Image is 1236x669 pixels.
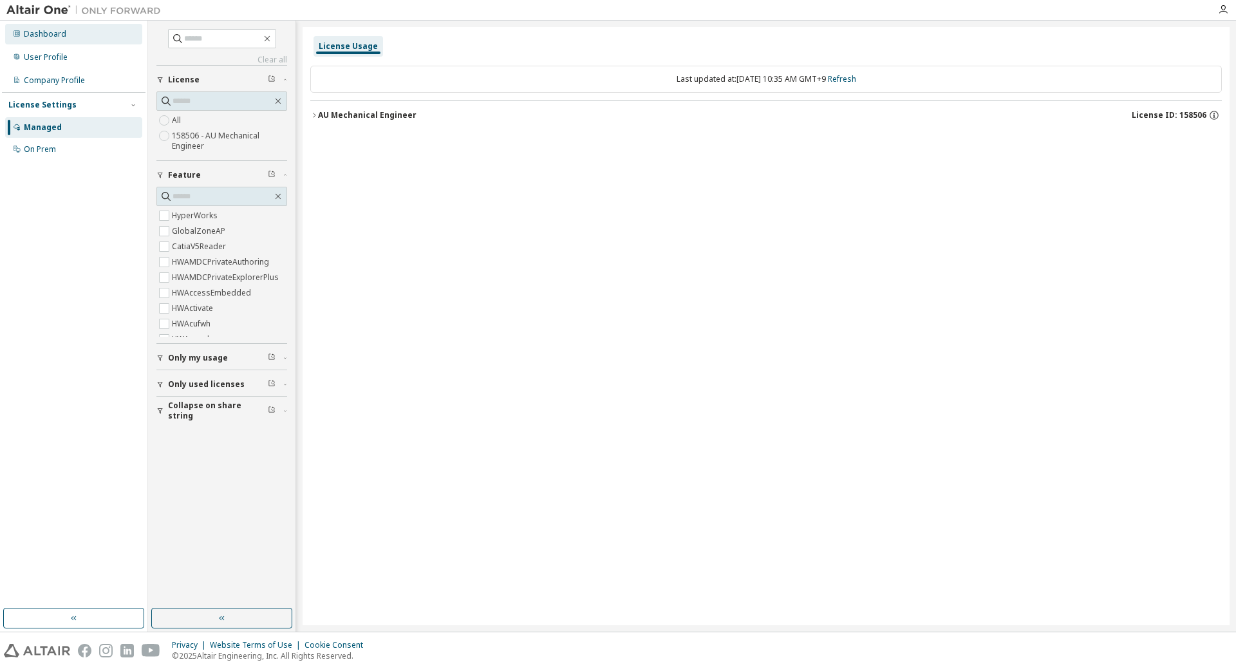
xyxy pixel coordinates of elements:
label: HWAMDCPrivateExplorerPlus [172,270,281,285]
div: Cookie Consent [304,640,371,650]
a: Refresh [828,73,856,84]
div: On Prem [24,144,56,155]
span: Clear filter [268,170,276,180]
button: Collapse on share string [156,397,287,425]
label: HWAcufwh [172,316,213,332]
div: License Settings [8,100,77,110]
div: Company Profile [24,75,85,86]
img: instagram.svg [99,644,113,657]
button: Only my usage [156,344,287,372]
img: Altair One [6,4,167,17]
label: CatiaV5Reader [172,239,229,254]
label: HWAMDCPrivateAuthoring [172,254,272,270]
span: Clear filter [268,353,276,363]
label: HWAccessEmbedded [172,285,254,301]
button: Only used licenses [156,370,287,399]
button: AU Mechanical EngineerLicense ID: 158506 [310,101,1222,129]
label: HWAcusolve [172,332,220,347]
span: Collapse on share string [168,400,268,421]
img: linkedin.svg [120,644,134,657]
div: AU Mechanical Engineer [318,110,417,120]
img: altair_logo.svg [4,644,70,657]
button: License [156,66,287,94]
span: Only my usage [168,353,228,363]
div: Dashboard [24,29,66,39]
label: HWActivate [172,301,216,316]
div: User Profile [24,52,68,62]
a: Clear all [156,55,287,65]
div: Managed [24,122,62,133]
label: All [172,113,183,128]
span: Clear filter [268,379,276,390]
label: 158506 - AU Mechanical Engineer [172,128,287,154]
img: youtube.svg [142,644,160,657]
div: Website Terms of Use [210,640,304,650]
button: Feature [156,161,287,189]
span: License [168,75,200,85]
span: License ID: 158506 [1132,110,1206,120]
div: Privacy [172,640,210,650]
div: License Usage [319,41,378,52]
img: facebook.svg [78,644,91,657]
span: Feature [168,170,201,180]
p: © 2025 Altair Engineering, Inc. All Rights Reserved. [172,650,371,661]
div: Last updated at: [DATE] 10:35 AM GMT+9 [310,66,1222,93]
label: GlobalZoneAP [172,223,228,239]
span: Clear filter [268,75,276,85]
span: Clear filter [268,406,276,416]
label: HyperWorks [172,208,220,223]
span: Only used licenses [168,379,245,390]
